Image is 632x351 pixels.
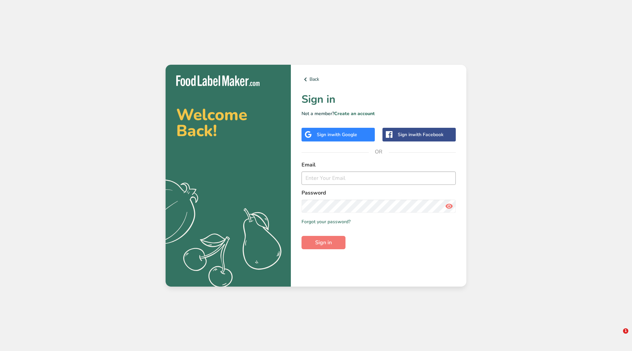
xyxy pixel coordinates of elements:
span: Sign in [315,239,332,247]
div: Sign in [398,131,443,138]
h2: Welcome Back! [176,107,280,139]
span: with Google [331,131,357,138]
h1: Sign in [302,91,456,107]
img: Food Label Maker [176,75,260,86]
span: OR [369,142,389,162]
a: Create an account [334,110,375,117]
div: Sign in [317,131,357,138]
label: Password [302,189,456,197]
span: 1 [623,328,628,334]
a: Back [302,75,456,83]
span: with Facebook [412,131,443,138]
a: Forgot your password? [302,218,350,225]
p: Not a member? [302,110,456,117]
button: Sign in [302,236,345,249]
iframe: Intercom live chat [609,328,625,344]
input: Enter Your Email [302,171,456,185]
label: Email [302,161,456,169]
